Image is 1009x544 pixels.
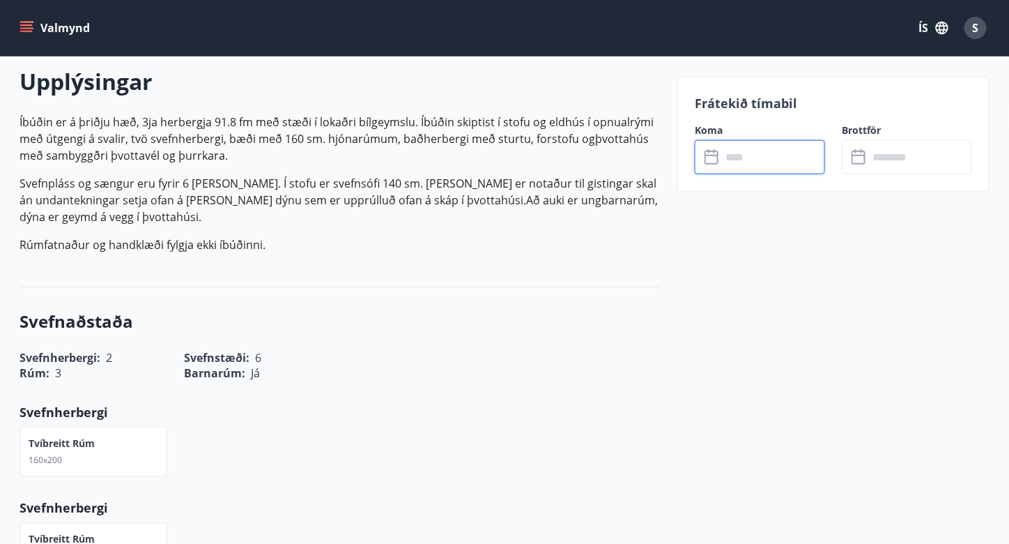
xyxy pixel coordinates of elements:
[251,365,260,381] span: Já
[20,175,661,225] p: Svefnpláss og sængur eru fyrir 6 [PERSON_NAME]. Í stofu er svefnsófi 140 sm. [PERSON_NAME] er not...
[20,66,661,97] h2: Upplýsingar
[29,437,95,451] p: Tvíbreitt rúm
[842,123,972,137] label: Brottför
[695,94,972,112] p: Frátekið tímabil
[17,15,95,40] button: menu
[184,365,245,381] span: Barnarúm :
[973,20,979,36] span: S
[20,114,661,164] p: Íbúðin er á þriðju hæð, 3ja herbergja 91.8 fm með stæði í lokaðri bílgeymslu. Íbúðin skiptist í s...
[20,236,661,253] p: Rúmfatnaður og handklæði fylgja ekki íbúðinni.
[959,11,992,45] button: S
[20,499,661,517] p: Svefnherbergi
[20,310,661,333] h3: Svefnaðstaða
[29,454,62,466] span: 160x200
[55,365,61,381] span: 3
[695,123,825,137] label: Koma
[20,403,661,421] p: Svefnherbergi
[20,365,49,381] span: Rúm :
[911,15,956,40] button: ÍS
